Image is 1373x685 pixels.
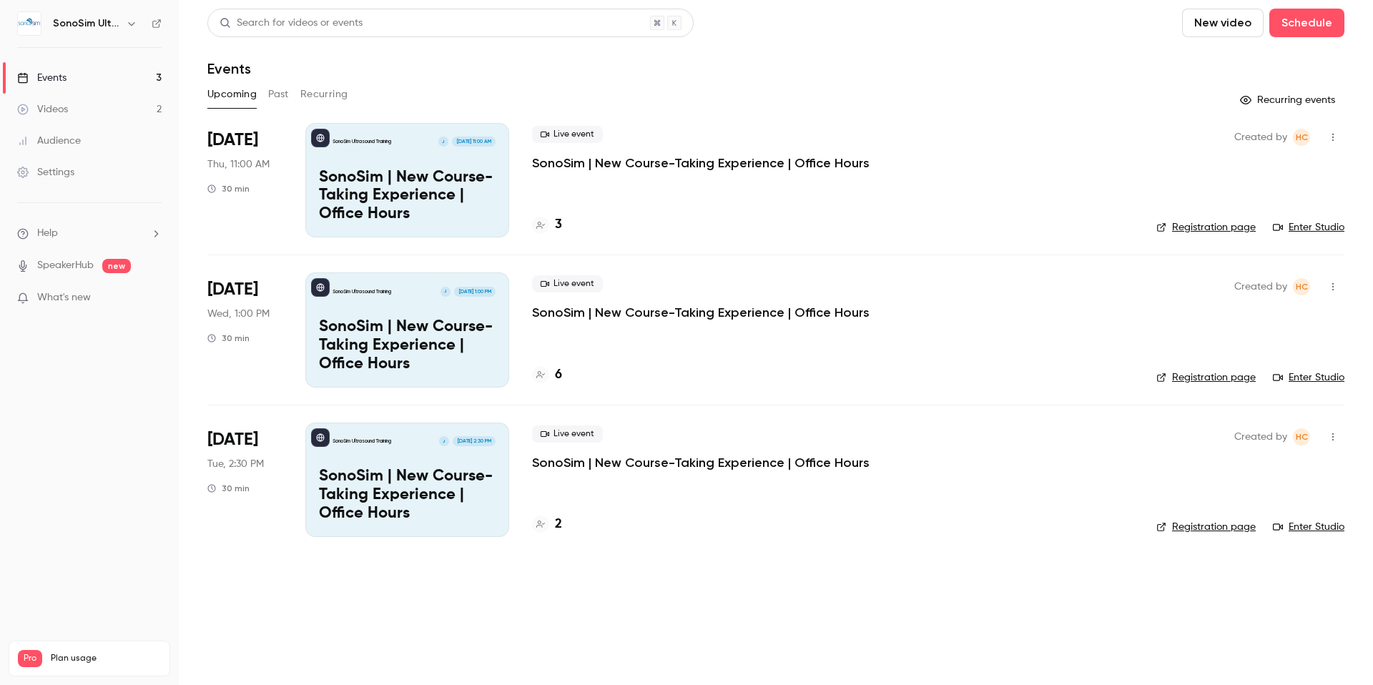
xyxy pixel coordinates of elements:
[1156,220,1256,235] a: Registration page
[305,423,509,537] a: SonoSim | New Course-Taking Experience | Office HoursSonoSim Ultrasound TrainingJ[DATE] 2:30 PMSo...
[17,134,81,148] div: Audience
[207,423,282,537] div: Oct 7 Tue, 2:30 PM (America/Los Angeles)
[1269,9,1344,37] button: Schedule
[532,215,562,235] a: 3
[1293,278,1310,295] span: Holly Clark
[1156,370,1256,385] a: Registration page
[454,287,495,297] span: [DATE] 1:00 PM
[207,428,258,451] span: [DATE]
[18,650,42,667] span: Pro
[319,318,496,373] p: SonoSim | New Course-Taking Experience | Office Hours
[319,169,496,224] p: SonoSim | New Course-Taking Experience | Office Hours
[1234,278,1287,295] span: Created by
[532,425,603,443] span: Live event
[53,16,120,31] h6: SonoSim Ultrasound Training
[532,126,603,143] span: Live event
[1273,370,1344,385] a: Enter Studio
[1293,129,1310,146] span: Holly Clark
[102,259,131,273] span: new
[305,272,509,387] a: SonoSim | New Course-Taking Experience | Office HoursSonoSim Ultrasound TrainingJ[DATE] 1:00 PMSo...
[1156,520,1256,534] a: Registration page
[17,102,68,117] div: Videos
[207,83,257,106] button: Upcoming
[555,515,562,534] h4: 2
[1182,9,1264,37] button: New video
[1296,278,1308,295] span: HC
[37,290,91,305] span: What's new
[532,454,870,471] a: SonoSim | New Course-Taking Experience | Office Hours
[319,468,496,523] p: SonoSim | New Course-Taking Experience | Office Hours
[207,332,250,344] div: 30 min
[440,286,451,297] div: J
[532,275,603,292] span: Live event
[555,215,562,235] h4: 3
[17,165,74,179] div: Settings
[17,226,162,241] li: help-dropdown-opener
[51,653,161,664] span: Plan usage
[438,435,450,447] div: J
[207,129,258,152] span: [DATE]
[438,136,449,147] div: J
[333,288,391,295] p: SonoSim Ultrasound Training
[1273,520,1344,534] a: Enter Studio
[1234,428,1287,445] span: Created by
[532,154,870,172] a: SonoSim | New Course-Taking Experience | Office Hours
[37,258,94,273] a: SpeakerHub
[207,157,270,172] span: Thu, 11:00 AM
[207,278,258,301] span: [DATE]
[268,83,289,106] button: Past
[305,123,509,237] a: SonoSim | New Course-Taking Experience | Office HoursSonoSim Ultrasound TrainingJ[DATE] 11:00 AMS...
[1234,129,1287,146] span: Created by
[37,226,58,241] span: Help
[1273,220,1344,235] a: Enter Studio
[1296,129,1308,146] span: HC
[452,137,495,147] span: [DATE] 11:00 AM
[207,483,250,494] div: 30 min
[532,515,562,534] a: 2
[207,123,282,237] div: Sep 25 Thu, 11:00 AM (America/Los Angeles)
[1296,428,1308,445] span: HC
[555,365,562,385] h4: 6
[333,438,391,445] p: SonoSim Ultrasound Training
[207,307,270,321] span: Wed, 1:00 PM
[207,457,264,471] span: Tue, 2:30 PM
[207,272,282,387] div: Oct 1 Wed, 1:00 PM (America/Los Angeles)
[1293,428,1310,445] span: Holly Clark
[207,183,250,194] div: 30 min
[300,83,348,106] button: Recurring
[532,365,562,385] a: 6
[17,71,67,85] div: Events
[1234,89,1344,112] button: Recurring events
[220,16,363,31] div: Search for videos or events
[333,138,391,145] p: SonoSim Ultrasound Training
[207,60,251,77] h1: Events
[18,12,41,35] img: SonoSim Ultrasound Training
[453,436,495,446] span: [DATE] 2:30 PM
[532,304,870,321] a: SonoSim | New Course-Taking Experience | Office Hours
